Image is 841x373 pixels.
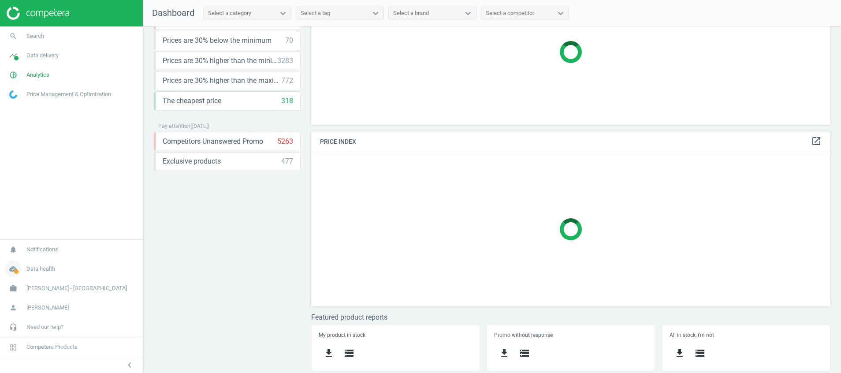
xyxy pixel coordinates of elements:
span: Exclusive products [163,157,221,166]
i: cloud_done [5,261,22,277]
i: pie_chart_outlined [5,67,22,83]
i: notifications [5,241,22,258]
button: storage [514,343,535,364]
div: 5263 [277,137,293,146]
i: headset_mic [5,319,22,336]
div: 3283 [277,56,293,66]
span: Price Management & Optimization [26,90,111,98]
i: storage [344,348,354,358]
div: 772 [281,76,293,86]
span: Data health [26,265,55,273]
div: Select a tag [301,9,330,17]
span: [PERSON_NAME] - [GEOGRAPHIC_DATA] [26,284,127,292]
span: Notifications [26,246,58,254]
span: Analytics [26,71,49,79]
span: Prices are 30% higher than the minimum [163,56,277,66]
span: Competitors Unanswered Promo [163,137,263,146]
span: Prices are 30% higher than the maximal [163,76,281,86]
img: wGWNvw8QSZomAAAAABJRU5ErkJggg== [9,90,17,99]
h5: My product in stock [319,332,472,338]
h5: Promo without response [494,332,647,338]
span: The cheapest price [163,96,221,106]
span: Need our help? [26,323,63,331]
button: get_app [494,343,514,364]
i: open_in_new [811,136,822,146]
i: chevron_left [124,360,135,370]
i: get_app [324,348,334,358]
span: Search [26,32,44,40]
span: Prices are 30% below the minimum [163,36,272,45]
button: get_app [319,343,339,364]
h3: Featured product reports [311,313,830,321]
div: 477 [281,157,293,166]
img: ajHJNr6hYgQAAAAASUVORK5CYII= [7,7,69,20]
span: Data delivery [26,52,59,60]
i: work [5,280,22,297]
div: Select a brand [393,9,429,17]
div: Select a competitor [486,9,534,17]
i: person [5,299,22,316]
i: search [5,28,22,45]
span: Competera Products [26,343,78,351]
a: open_in_new [811,136,822,147]
div: 70 [285,36,293,45]
span: Dashboard [152,7,194,18]
span: [PERSON_NAME] [26,304,69,312]
div: 318 [281,96,293,106]
span: Pay attention [158,123,190,129]
button: get_app [670,343,690,364]
button: chevron_left [119,359,141,371]
button: storage [690,343,710,364]
i: storage [519,348,530,358]
span: ( [DATE] ) [190,123,209,129]
h5: All in stock, i'm not [670,332,823,338]
h4: Price Index [311,131,830,152]
button: storage [339,343,359,364]
i: get_app [499,348,510,358]
i: get_app [674,348,685,358]
i: storage [695,348,705,358]
div: Select a category [208,9,251,17]
i: timeline [5,47,22,64]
